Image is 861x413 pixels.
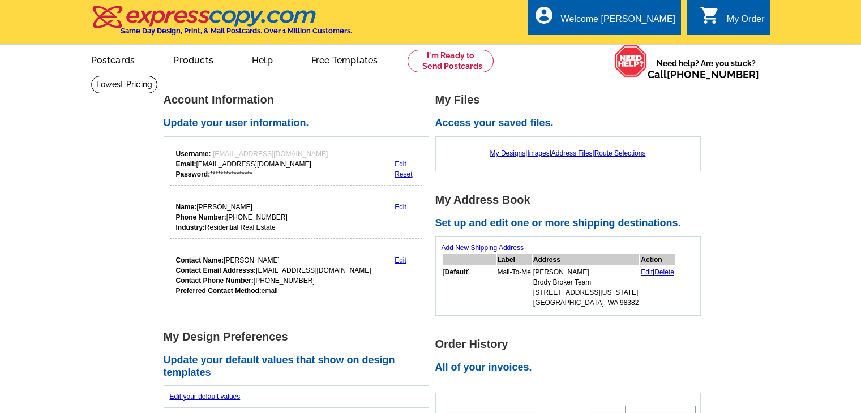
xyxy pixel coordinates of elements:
a: Delete [654,268,674,276]
a: My Designs [490,149,526,157]
td: Mail-To-Me [497,266,532,308]
b: Default [445,268,468,276]
strong: Username: [176,150,211,158]
div: Your personal details. [170,196,423,239]
a: Edit [395,256,406,264]
strong: Preferred Contact Method: [176,287,262,295]
a: Reset [395,170,412,178]
img: help [614,45,648,78]
a: shopping_cart My Order [700,12,765,27]
strong: Password: [176,170,211,178]
h1: My Files [435,94,707,106]
h1: Order History [435,338,707,350]
th: Action [640,254,675,265]
td: [ ] [443,266,496,308]
div: My Order [727,14,765,30]
h2: Set up and edit one or more shipping destinations. [435,217,707,230]
a: [PHONE_NUMBER] [667,68,759,80]
strong: Name: [176,203,197,211]
a: Postcards [73,46,153,72]
h2: Update your user information. [164,117,435,130]
a: Edit [395,160,406,168]
a: Edit your default values [170,393,241,401]
h2: All of your invoices. [435,362,707,374]
th: Label [497,254,532,265]
div: [PERSON_NAME] [PHONE_NUMBER] Residential Real Estate [176,202,288,233]
a: Edit [395,203,406,211]
i: shopping_cart [700,5,720,25]
h1: My Design Preferences [164,331,435,343]
h4: Same Day Design, Print, & Mail Postcards. Over 1 Million Customers. [121,27,352,35]
strong: Contact Phone Number: [176,277,254,285]
a: Free Templates [293,46,396,72]
td: [PERSON_NAME] Brody Broker Team [STREET_ADDRESS][US_STATE] [GEOGRAPHIC_DATA], WA 98382 [533,266,640,308]
a: Route Selections [594,149,646,157]
a: Products [155,46,232,72]
td: | [640,266,675,308]
i: account_circle [534,5,554,25]
h2: Access your saved files. [435,117,707,130]
span: Need help? Are you stuck? [648,58,765,80]
a: Add New Shipping Address [442,244,524,252]
div: | | | [442,143,695,164]
strong: Industry: [176,223,205,231]
h1: My Address Book [435,194,707,206]
strong: Email: [176,160,196,168]
div: Welcome [PERSON_NAME] [561,14,675,30]
a: Edit [641,268,653,276]
h1: Account Information [164,94,435,106]
span: [EMAIL_ADDRESS][DOMAIN_NAME] [213,150,328,158]
span: Call [648,68,759,80]
div: Your login information. [170,143,423,186]
a: Images [527,149,549,157]
th: Address [533,254,640,265]
strong: Contact Name: [176,256,224,264]
h2: Update your default values that show on design templates [164,354,435,378]
div: [PERSON_NAME] [EMAIL_ADDRESS][DOMAIN_NAME] [PHONE_NUMBER] email [176,255,371,296]
a: Address Files [551,149,593,157]
a: Same Day Design, Print, & Mail Postcards. Over 1 Million Customers. [91,14,352,35]
div: Who should we contact regarding order issues? [170,249,423,302]
strong: Contact Email Addresss: [176,266,256,274]
a: Help [234,46,291,72]
strong: Phone Number: [176,213,226,221]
